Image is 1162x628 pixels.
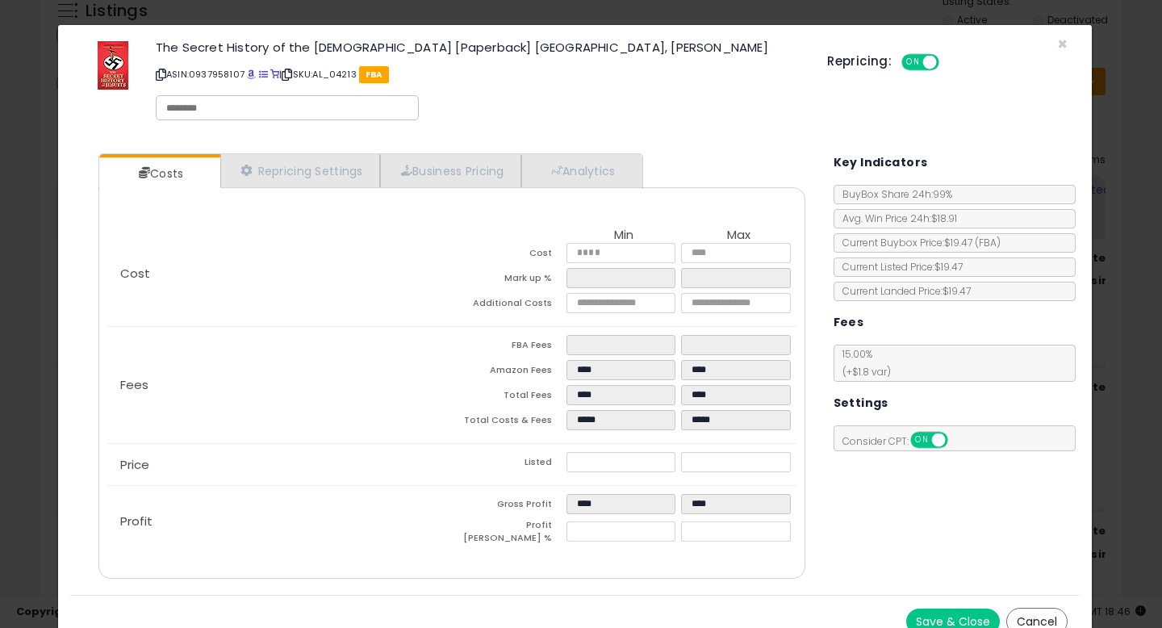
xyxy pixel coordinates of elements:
[452,519,566,549] td: Profit [PERSON_NAME] %
[834,236,1001,249] span: Current Buybox Price:
[452,293,566,318] td: Additional Costs
[452,243,566,268] td: Cost
[566,228,681,243] th: Min
[107,379,452,391] p: Fees
[834,211,957,225] span: Avg. Win Price 24h: $18.91
[834,434,969,448] span: Consider CPT:
[452,385,566,410] td: Total Fees
[834,312,864,333] h5: Fees
[99,157,219,190] a: Costs
[834,347,891,379] span: 15.00 %
[107,458,452,471] p: Price
[521,154,641,187] a: Analytics
[452,410,566,435] td: Total Costs & Fees
[1057,32,1068,56] span: ×
[834,393,888,413] h5: Settings
[945,433,971,447] span: OFF
[834,153,928,173] h5: Key Indicators
[380,154,521,187] a: Business Pricing
[156,41,803,53] h3: The Secret History of the [DEMOGRAPHIC_DATA] [Paperback] [GEOGRAPHIC_DATA], [PERSON_NAME]
[944,236,1001,249] span: $19.47
[270,68,279,81] a: Your listing only
[98,41,128,90] img: 41XrZ+3l4iL._SL60_.jpg
[247,68,256,81] a: BuyBox page
[107,267,452,280] p: Cost
[975,236,1001,249] span: ( FBA )
[452,452,566,477] td: Listed
[359,66,389,83] span: FBA
[259,68,268,81] a: All offer listings
[903,56,923,69] span: ON
[156,61,803,87] p: ASIN: 0937958107 | SKU: AL_04213
[834,284,971,298] span: Current Landed Price: $19.47
[834,260,963,274] span: Current Listed Price: $19.47
[107,515,452,528] p: Profit
[834,187,952,201] span: BuyBox Share 24h: 99%
[452,268,566,293] td: Mark up %
[827,55,892,68] h5: Repricing:
[452,335,566,360] td: FBA Fees
[220,154,380,187] a: Repricing Settings
[937,56,963,69] span: OFF
[834,365,891,379] span: (+$1.8 var)
[452,360,566,385] td: Amazon Fees
[452,494,566,519] td: Gross Profit
[681,228,796,243] th: Max
[912,433,932,447] span: ON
